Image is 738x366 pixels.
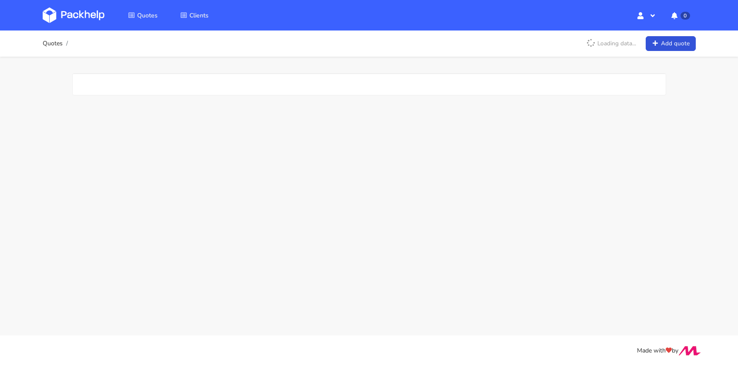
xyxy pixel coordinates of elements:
nav: breadcrumb [43,35,71,52]
span: 0 [681,12,690,20]
a: Quotes [118,7,168,23]
img: Dashboard [43,7,104,23]
div: Made with by [31,346,707,356]
span: Quotes [137,11,158,20]
span: Clients [189,11,209,20]
a: Clients [170,7,219,23]
img: Move Closer [678,346,701,356]
a: Add quote [646,36,696,51]
p: Loading data... [582,36,640,51]
a: Quotes [43,40,63,47]
button: 0 [664,7,695,23]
